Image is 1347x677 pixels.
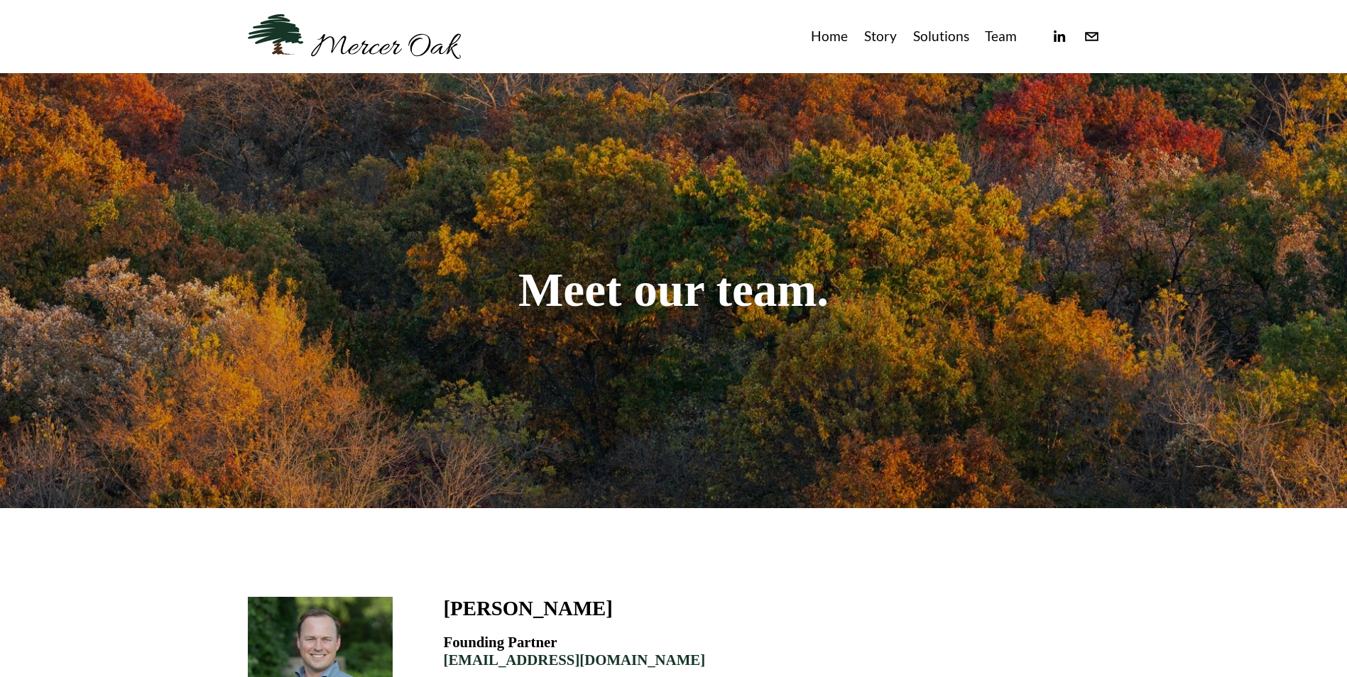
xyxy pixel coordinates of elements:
a: Team [985,25,1017,48]
a: Story [864,25,897,48]
h1: Meet our team. [248,265,1100,315]
a: Solutions [913,25,969,48]
h3: [PERSON_NAME] [444,597,613,620]
a: Home [811,25,848,48]
a: info@merceroaklaw.com [1084,28,1100,45]
a: [EMAIL_ADDRESS][DOMAIN_NAME] [444,651,706,668]
a: linkedin-unauth [1051,28,1067,45]
h4: Founding Partner [444,634,1100,668]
